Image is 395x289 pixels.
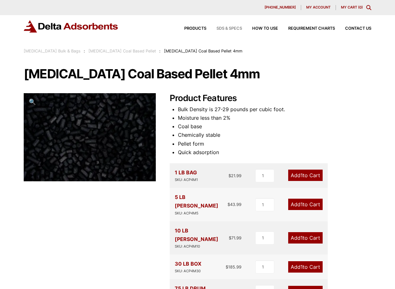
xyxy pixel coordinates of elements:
[178,131,371,139] li: Chemically stable
[159,49,161,53] span: :
[164,49,242,53] span: [MEDICAL_DATA] Coal Based Pellet 4mm
[301,172,303,178] span: 1
[228,173,241,178] bdi: 21.99
[178,148,371,157] li: Quick adsorption
[175,226,229,250] div: 10 LB [PERSON_NAME]
[335,27,371,31] a: Contact Us
[345,27,371,31] span: Contact Us
[264,6,296,9] span: [PHONE_NUMBER]
[229,235,231,240] span: $
[288,232,323,244] a: Add1to Cart
[288,199,323,210] a: Add1to Cart
[306,6,331,9] span: My account
[178,122,371,131] li: Coal base
[174,27,206,31] a: Products
[29,98,36,105] span: 🔍
[175,244,229,250] div: SKU: ACP4M10
[278,27,335,31] a: Requirement Charts
[24,49,81,53] a: [MEDICAL_DATA] Bulk & Bags
[88,49,156,53] a: [MEDICAL_DATA] Coal Based Pellet
[24,20,118,33] img: Delta Adsorbents
[301,5,336,10] a: My account
[226,264,228,269] span: $
[228,202,230,207] span: $
[206,27,242,31] a: SDS & SPECS
[175,268,201,274] div: SKU: ACP4M30
[228,173,231,178] span: $
[259,5,301,10] a: [PHONE_NUMBER]
[184,27,206,31] span: Products
[288,261,323,273] a: Add1to Cart
[175,168,198,183] div: 1 LB BAG
[288,27,335,31] span: Requirement Charts
[175,210,228,216] div: SKU: ACP4M5
[301,201,303,208] span: 1
[216,27,242,31] span: SDS & SPECS
[226,264,241,269] bdi: 185.99
[178,114,371,122] li: Moisture less than 2%
[175,193,228,216] div: 5 LB [PERSON_NAME]
[301,264,303,270] span: 1
[24,93,41,111] a: View full-screen image gallery
[170,93,371,104] h2: Product Features
[24,67,371,81] h1: [MEDICAL_DATA] Coal Based Pellet 4mm
[301,235,303,241] span: 1
[229,235,241,240] bdi: 71.99
[242,27,278,31] a: How to Use
[175,177,198,183] div: SKU: ACP4M1
[178,140,371,148] li: Pellet form
[359,5,362,9] span: 0
[175,260,201,274] div: 30 LB BOX
[366,5,371,10] div: Toggle Modal Content
[252,27,278,31] span: How to Use
[288,170,323,181] a: Add1to Cart
[341,5,363,9] a: My Cart (0)
[178,105,371,114] li: Bulk Density is 27-29 pounds per cubic foot.
[228,202,241,207] bdi: 43.99
[84,49,85,53] span: :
